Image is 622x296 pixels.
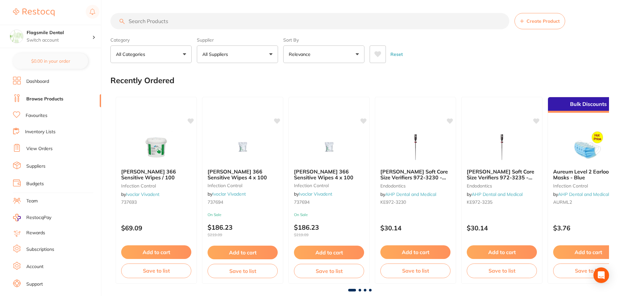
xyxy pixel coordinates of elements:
[197,45,278,63] button: All Suppliers
[27,37,92,44] p: Switch account
[13,8,55,16] img: Restocq Logo
[126,191,159,197] a: Ivoclar Vivadent
[472,191,523,197] a: AHP Dental and Medical
[121,224,191,232] p: $69.09
[380,199,451,205] small: KE972-3230
[26,163,45,170] a: Suppliers
[121,191,159,197] span: by
[388,45,405,63] button: Reset
[121,183,191,188] small: infection control
[26,181,44,187] a: Budgets
[13,214,51,221] a: RestocqPay
[467,264,537,278] button: Save to list
[294,264,364,278] button: Save to list
[380,183,451,188] small: endodontics
[299,191,332,197] a: Ivoclar Vivadent
[294,233,364,237] span: $219.09
[467,169,537,181] b: Kerr Soft Core Size Verifiers 972-3235 - #35 - Pack of 6
[26,264,44,270] a: Account
[467,199,537,205] small: KE972-3235
[208,233,278,237] span: $219.09
[26,112,47,119] a: Favourites
[380,245,451,259] button: Add to cart
[294,183,364,188] small: infection control
[294,191,332,197] span: by
[289,51,313,58] p: Relevance
[558,191,609,197] a: AHP Dental and Medical
[208,224,278,237] p: $186.23
[380,264,451,278] button: Save to list
[121,199,191,205] small: 737693
[208,183,278,188] small: infection control
[10,30,23,43] img: Flagsmile Dental
[121,169,191,181] b: Durr FD 366 Sensitive Wipes / 100
[208,169,278,181] b: Durr FD 366 Sensitive Wipes 4 x 100
[27,30,92,36] h4: Flagsmile Dental
[26,281,43,288] a: Support
[26,146,53,152] a: View Orders
[121,264,191,278] button: Save to list
[25,129,56,135] a: Inventory Lists
[222,131,264,163] img: Durr FD 366 Sensitive Wipes 4 x 100
[208,191,246,197] span: by
[26,96,63,102] a: Browse Products
[380,224,451,232] p: $30.14
[121,245,191,259] button: Add to cart
[380,191,436,197] span: by
[116,51,148,58] p: All Categories
[13,53,88,69] button: $0.00 in your order
[208,264,278,278] button: Save to list
[110,37,192,43] label: Category
[294,212,364,217] small: On Sale
[283,37,364,43] label: Sort By
[26,78,49,85] a: Dashboard
[308,131,350,163] img: Durr FD 366 Sensitive Wipes 4 x 100
[13,214,21,221] img: RestocqPay
[593,267,609,283] div: Open Intercom Messenger
[202,51,231,58] p: All Suppliers
[294,224,364,237] p: $186.23
[467,245,537,259] button: Add to cart
[135,131,177,163] img: Durr FD 366 Sensitive Wipes / 100
[208,199,278,205] small: 737694
[394,131,437,163] img: Kerr Soft Core Size Verifiers 972-3230 - #30 - Pack of 6
[567,131,609,163] img: Aureum Level 2 Earloop Masks - Blue
[208,212,278,217] small: On Sale
[553,191,609,197] span: by
[26,230,45,236] a: Rewards
[294,169,364,181] b: Durr FD 366 Sensitive Wipes 4 x 100
[212,191,246,197] a: Ivoclar Vivadent
[380,169,451,181] b: Kerr Soft Core Size Verifiers 972-3230 - #30 - Pack of 6
[467,191,523,197] span: by
[527,19,560,24] span: Create Product
[26,198,38,204] a: Team
[13,5,55,20] a: Restocq Logo
[467,224,537,232] p: $30.14
[197,37,278,43] label: Supplier
[26,214,51,221] span: RestocqPay
[294,199,364,205] small: 737694
[467,183,537,188] small: endodontics
[26,246,54,253] a: Subscriptions
[294,246,364,259] button: Add to cart
[110,13,509,29] input: Search Products
[110,76,174,85] h2: Recently Ordered
[110,45,192,63] button: All Categories
[208,246,278,259] button: Add to cart
[481,131,523,163] img: Kerr Soft Core Size Verifiers 972-3235 - #35 - Pack of 6
[283,45,364,63] button: Relevance
[514,13,565,29] button: Create Product
[385,191,436,197] a: AHP Dental and Medical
